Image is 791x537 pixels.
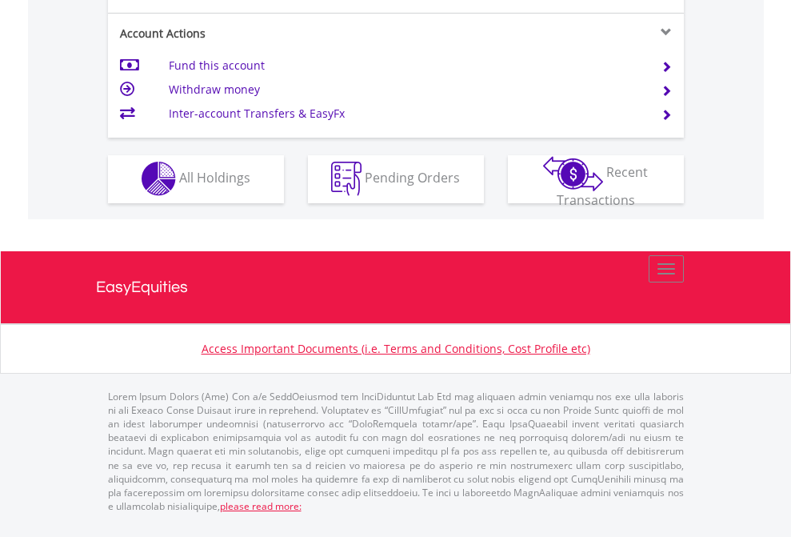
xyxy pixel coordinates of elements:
[96,251,696,323] a: EasyEquities
[508,155,684,203] button: Recent Transactions
[365,169,460,186] span: Pending Orders
[308,155,484,203] button: Pending Orders
[108,390,684,513] p: Lorem Ipsum Dolors (Ame) Con a/e SeddOeiusmod tem InciDiduntut Lab Etd mag aliquaen admin veniamq...
[202,341,590,356] a: Access Important Documents (i.e. Terms and Conditions, Cost Profile etc)
[220,499,302,513] a: please read more:
[142,162,176,196] img: holdings-wht.png
[179,169,250,186] span: All Holdings
[169,102,641,126] td: Inter-account Transfers & EasyFx
[169,54,641,78] td: Fund this account
[169,78,641,102] td: Withdraw money
[543,156,603,191] img: transactions-zar-wht.png
[331,162,362,196] img: pending_instructions-wht.png
[557,163,649,209] span: Recent Transactions
[108,155,284,203] button: All Holdings
[108,26,396,42] div: Account Actions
